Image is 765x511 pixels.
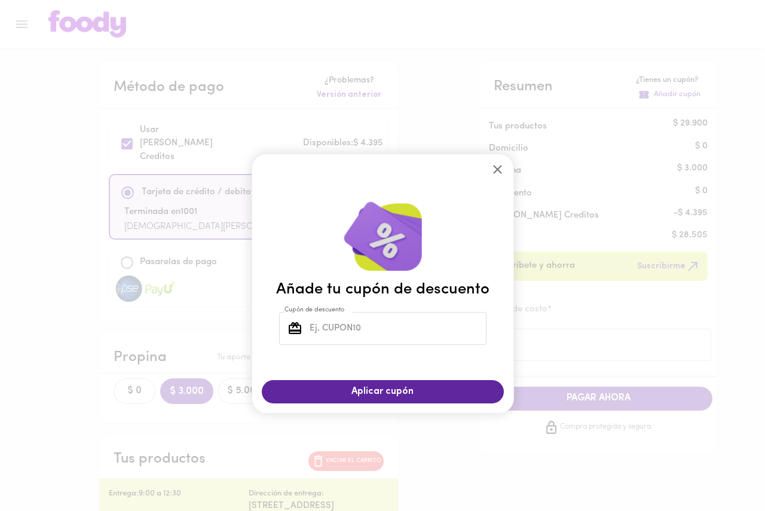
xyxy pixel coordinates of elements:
iframe: Messagebird Livechat Widget [696,442,753,499]
button: Aplicar cupón [262,380,504,403]
input: Ej. CUPON10 [307,312,486,345]
img: cupon.png [327,185,429,271]
button: close [483,155,512,184]
h4: Añade tu cupón de descuento [276,280,489,299]
span: Aplicar cupón [274,386,492,397]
